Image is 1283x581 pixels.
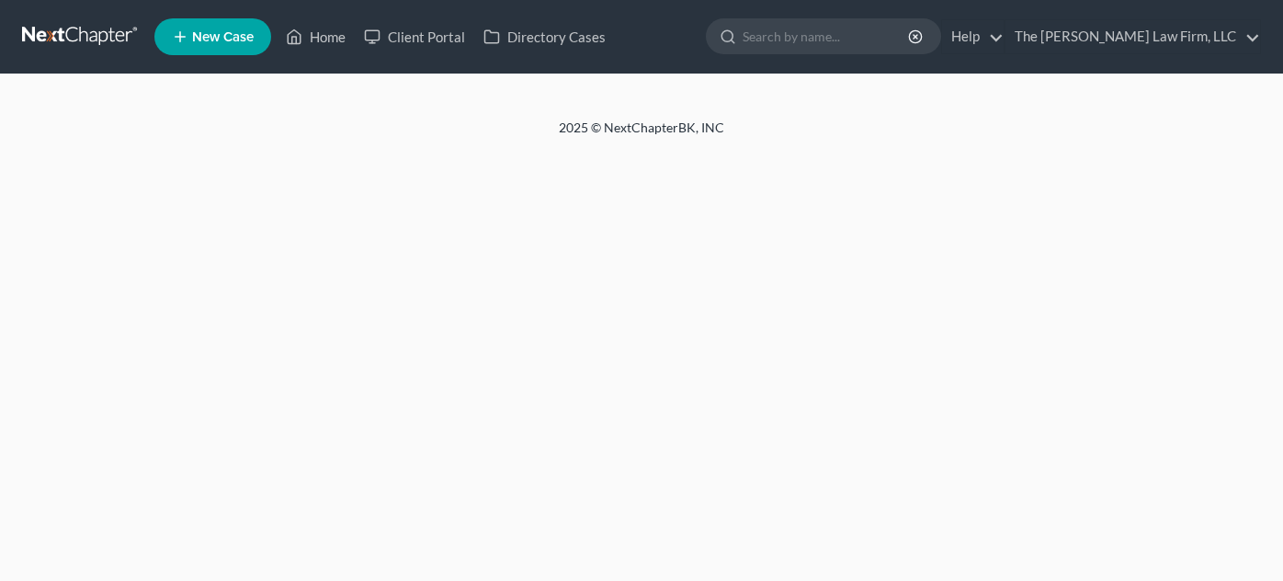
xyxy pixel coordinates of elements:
a: Home [277,20,355,53]
a: The [PERSON_NAME] Law Firm, LLC [1005,20,1260,53]
input: Search by name... [743,19,911,53]
a: Directory Cases [474,20,615,53]
a: Help [942,20,1004,53]
div: 2025 © NextChapterBK, INC [118,119,1165,152]
span: New Case [192,30,254,44]
a: Client Portal [355,20,474,53]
